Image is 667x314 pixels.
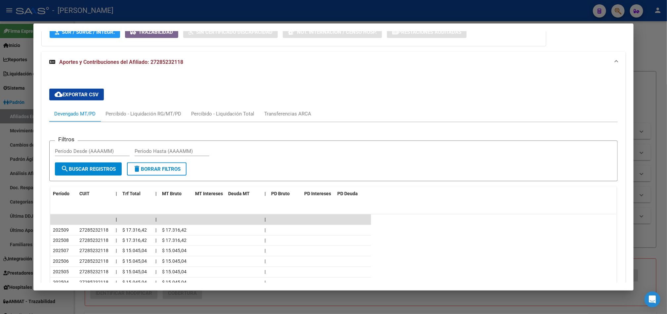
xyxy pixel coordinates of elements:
[155,217,157,222] span: |
[79,238,108,243] span: 27285232118
[162,248,187,253] span: $ 15.045,04
[195,191,223,196] span: MT Intereses
[61,166,116,172] span: Buscar Registros
[162,269,187,275] span: $ 15.045,04
[116,280,117,285] span: |
[50,26,120,38] button: SUR / SURGE / INTEGR.
[183,26,278,38] button: Sin Certificado Discapacidad
[41,52,626,73] mat-expansion-panel-header: Aportes y Contribuciones del Afiliado: 27285232118
[49,89,104,101] button: Exportar CSV
[122,248,147,253] span: $ 15.045,04
[155,191,157,196] span: |
[264,110,311,117] div: Transferencias ARCA
[116,269,117,275] span: |
[113,187,120,201] datatable-header-cell: |
[120,187,153,201] datatable-header-cell: Trf Total
[398,29,461,35] span: Prestaciones Auditadas
[53,238,69,243] span: 202508
[265,269,266,275] span: |
[122,238,147,243] span: $ 17.316,42
[59,59,183,65] span: Aportes y Contribuciones del Afiliado: 27285232118
[265,227,266,233] span: |
[79,191,90,196] span: CUIT
[265,217,266,222] span: |
[304,191,331,196] span: PD Intereses
[79,227,108,233] span: 27285232118
[155,227,156,233] span: |
[53,259,69,264] span: 202506
[79,280,108,285] span: 27285232118
[302,187,335,201] datatable-header-cell: PD Intereses
[155,238,156,243] span: |
[155,259,156,264] span: |
[116,259,117,264] span: |
[269,187,302,201] datatable-header-cell: PD Bruto
[196,29,272,35] span: Sin Certificado Discapacidad
[79,248,108,253] span: 27285232118
[55,136,78,143] h3: Filtros
[122,259,147,264] span: $ 15.045,04
[162,280,187,285] span: $ 15.045,04
[262,187,269,201] datatable-header-cell: |
[162,238,187,243] span: $ 17.316,42
[133,165,141,173] mat-icon: delete
[265,248,266,253] span: |
[265,238,266,243] span: |
[116,217,117,222] span: |
[337,191,358,196] span: PD Deuda
[155,280,156,285] span: |
[162,227,187,233] span: $ 17.316,42
[335,187,371,201] datatable-header-cell: PD Deuda
[116,248,117,253] span: |
[162,191,182,196] span: MT Bruto
[122,280,147,285] span: $ 15.045,04
[116,191,117,196] span: |
[265,259,266,264] span: |
[53,248,69,253] span: 202507
[265,191,266,196] span: |
[155,248,156,253] span: |
[127,162,187,176] button: Borrar Filtros
[192,187,226,201] datatable-header-cell: MT Intereses
[53,269,69,275] span: 202505
[53,227,69,233] span: 202509
[122,191,141,196] span: Trf Total
[283,26,382,38] button: Not. Internacion / Censo Hosp.
[50,187,77,201] datatable-header-cell: Período
[228,191,250,196] span: Deuda MT
[191,110,254,117] div: Percibido - Liquidación Total
[133,166,181,172] span: Borrar Filtros
[53,191,69,196] span: Período
[54,110,96,117] div: Devengado MT/PD
[122,227,147,233] span: $ 17.316,42
[159,187,192,201] datatable-header-cell: MT Bruto
[62,29,115,35] span: SUR / SURGE / INTEGR.
[61,165,69,173] mat-icon: search
[116,227,117,233] span: |
[153,187,159,201] datatable-header-cell: |
[265,280,266,285] span: |
[79,269,108,275] span: 27285232118
[55,162,122,176] button: Buscar Registros
[55,90,63,98] mat-icon: cloud_download
[122,269,147,275] span: $ 15.045,04
[125,26,178,38] button: Trazabilidad
[79,259,108,264] span: 27285232118
[139,29,173,35] span: Trazabilidad
[53,280,69,285] span: 202504
[271,191,290,196] span: PD Bruto
[226,187,262,201] datatable-header-cell: Deuda MT
[55,92,99,98] span: Exportar CSV
[297,29,377,35] span: Not. Internacion / Censo Hosp.
[645,292,660,307] div: Open Intercom Messenger
[162,259,187,264] span: $ 15.045,04
[105,110,181,117] div: Percibido - Liquidación RG/MT/PD
[116,238,117,243] span: |
[77,187,113,201] datatable-header-cell: CUIT
[155,269,156,275] span: |
[387,26,467,38] button: Prestaciones Auditadas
